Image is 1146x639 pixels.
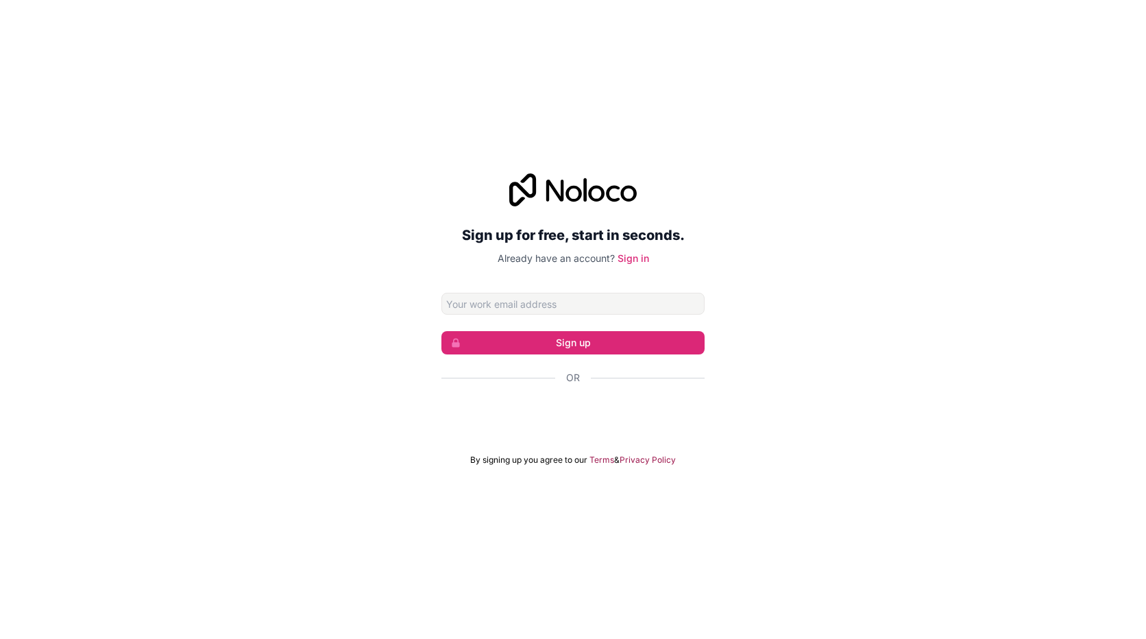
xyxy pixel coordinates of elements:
[441,223,705,248] h2: Sign up for free, start in seconds.
[614,455,620,466] span: &
[441,293,705,315] input: Email address
[620,455,676,466] a: Privacy Policy
[566,371,580,385] span: Or
[618,252,649,264] a: Sign in
[589,455,614,466] a: Terms
[498,252,615,264] span: Already have an account?
[441,331,705,354] button: Sign up
[470,455,587,466] span: By signing up you agree to our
